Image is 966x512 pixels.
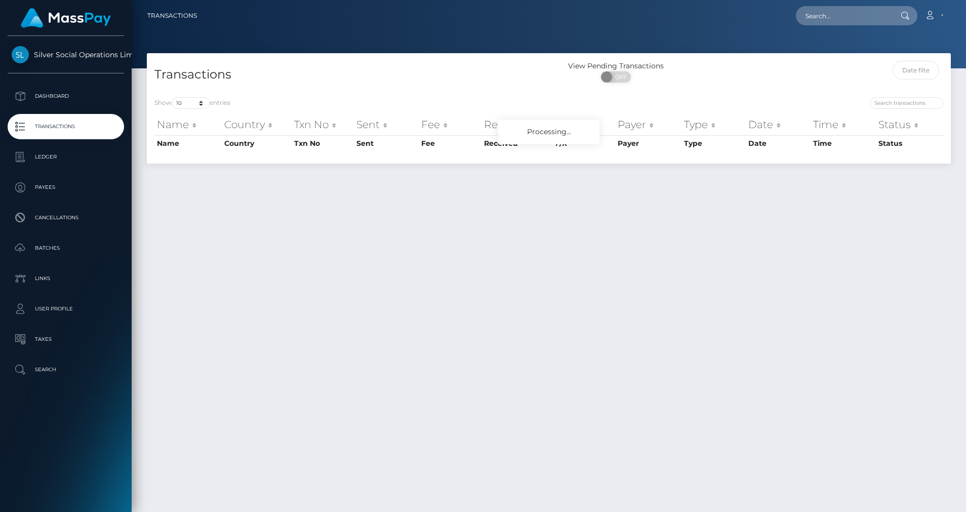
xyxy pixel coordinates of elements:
p: Ledger [12,149,120,165]
th: Sent [354,135,418,151]
th: Txn No [292,135,354,151]
p: Batches [12,241,120,256]
label: Show entries [154,97,230,109]
th: F/X [553,114,615,135]
th: Sent [354,114,418,135]
th: Status [876,114,943,135]
th: Country [222,114,292,135]
p: Search [12,362,120,377]
a: Dashboard [8,84,124,109]
p: User Profile [12,301,120,317]
th: Time [811,135,876,151]
th: Type [681,114,746,135]
th: Received [481,114,553,135]
th: Status [876,135,943,151]
th: Payer [615,114,681,135]
select: Showentries [172,97,210,109]
input: Search transactions [870,97,943,109]
a: Transactions [8,114,124,139]
th: Date [746,114,811,135]
a: User Profile [8,296,124,322]
a: Transactions [147,5,197,26]
th: Payer [615,135,681,151]
a: Batches [8,235,124,261]
p: Transactions [12,119,120,134]
th: Type [681,135,746,151]
img: Silver Social Operations Limited [12,46,29,63]
div: Processing... [498,120,599,144]
a: Payees [8,175,124,200]
a: Links [8,266,124,291]
input: Search... [796,6,891,25]
p: Dashboard [12,89,120,104]
input: Date filter [893,61,939,80]
th: Fee [419,114,481,135]
h4: Transactions [154,66,541,84]
span: OFF [607,71,632,83]
span: Silver Social Operations Limited [8,50,124,59]
th: Country [222,135,292,151]
p: Payees [12,180,120,195]
th: Received [481,135,553,151]
p: Cancellations [12,210,120,225]
p: Links [12,271,120,286]
a: Search [8,357,124,382]
th: Fee [419,135,481,151]
p: Taxes [12,332,120,347]
a: Taxes [8,327,124,352]
a: Ledger [8,144,124,170]
th: Txn No [292,114,354,135]
a: Cancellations [8,205,124,230]
img: MassPay Logo [21,8,111,28]
th: Time [811,114,876,135]
div: View Pending Transactions [549,61,683,71]
th: Name [154,135,222,151]
th: Name [154,114,222,135]
th: Date [746,135,811,151]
